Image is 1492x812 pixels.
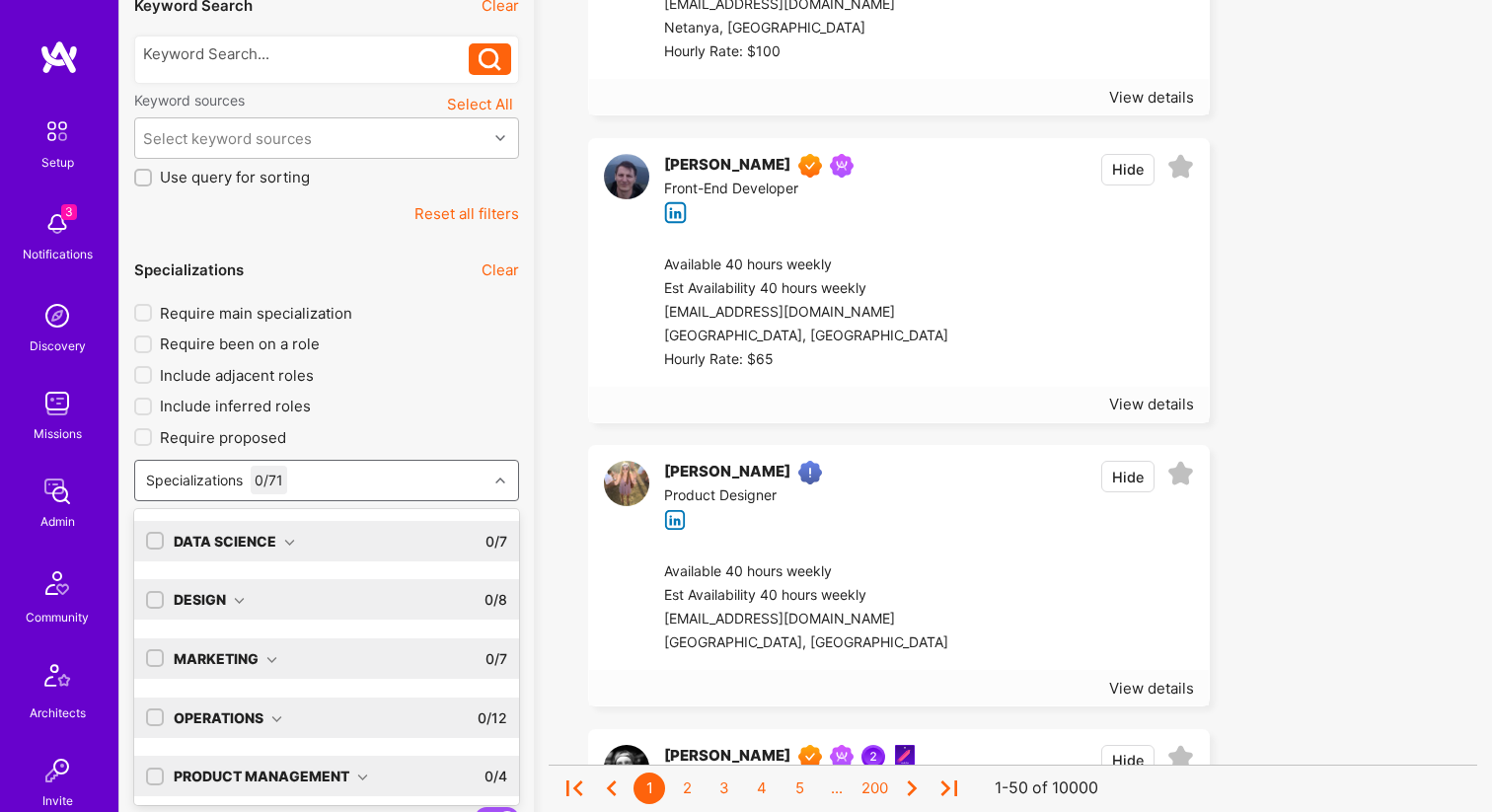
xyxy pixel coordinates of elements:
[798,461,822,484] img: High Potential User
[1109,678,1194,699] div: View details
[160,167,310,187] span: Use query for sorting
[995,778,1098,799] div: 1-50 of 10000
[485,579,507,620] div: 0 / 8
[604,461,649,531] a: User Avatar
[134,91,245,110] label: Keyword sources
[37,296,77,335] img: discovery
[37,472,77,511] img: admin teamwork
[478,698,507,738] div: 0 / 12
[1167,154,1194,181] i: icon EmptyStar
[604,461,649,506] img: User Avatar
[37,204,77,244] img: bell
[664,348,948,372] div: Hourly Rate: $65
[134,259,244,280] div: Specializations
[30,335,86,356] div: Discovery
[664,484,830,508] div: Product Designer
[37,384,77,423] img: teamwork
[146,470,243,490] div: Specializations
[441,91,519,117] button: Select All
[798,745,822,769] img: Exceptional A.Teamer
[664,178,861,201] div: Front-End Developer
[821,773,853,804] div: ...
[664,325,948,348] div: [GEOGRAPHIC_DATA], [GEOGRAPHIC_DATA]
[34,655,81,702] img: Architects
[23,244,93,264] div: Notifications
[830,154,854,178] img: Been on Mission
[664,560,948,584] div: Available 40 hours weekly
[664,461,790,484] div: [PERSON_NAME]
[830,745,854,769] img: Been on Mission
[746,773,778,804] div: 4
[664,631,948,655] div: [GEOGRAPHIC_DATA], [GEOGRAPHIC_DATA]
[664,745,790,769] div: [PERSON_NAME]
[160,333,320,354] span: Require been on a role
[40,511,75,532] div: Admin
[284,537,295,548] i: icon ArrowDown
[1167,461,1194,487] i: icon EmptyStar
[664,608,948,631] div: [EMAIL_ADDRESS][DOMAIN_NAME]
[482,259,519,280] button: Clear
[604,745,649,790] img: User Avatar
[41,152,74,173] div: Setup
[1101,745,1155,776] button: Hide
[495,476,505,485] i: icon Chevron
[39,39,79,75] img: logo
[34,423,82,444] div: Missions
[37,111,78,152] img: setup
[671,773,703,804] div: 2
[234,596,245,607] i: icon ArrowDown
[266,655,277,666] i: icon ArrowDown
[251,466,287,494] div: 0 / 71
[479,48,501,71] i: icon Search
[664,584,948,608] div: Est Availability 40 hours weekly
[271,713,282,724] i: icon ArrowDown
[30,702,86,723] div: Architects
[1109,87,1194,108] div: View details
[174,766,368,786] div: Product Management
[357,773,368,783] i: icon ArrowDown
[485,521,507,561] div: 0 / 7
[42,790,73,811] div: Invite
[1101,461,1155,492] button: Hide
[174,648,277,669] div: Marketing
[495,133,505,143] i: icon Chevron
[634,773,665,804] div: 1
[709,773,740,804] div: 3
[783,773,815,804] div: 5
[414,203,519,224] button: Reset all filters
[160,427,286,448] span: Require proposed
[1109,394,1194,414] div: View details
[34,559,81,607] img: Community
[604,154,649,224] a: User Avatar
[61,204,77,220] span: 3
[143,128,312,149] div: Select keyword sources
[664,254,948,277] div: Available 40 hours weekly
[798,154,822,178] img: Exceptional A.Teamer
[604,154,649,199] img: User Avatar
[664,40,929,64] div: Hourly Rate: $100
[174,531,295,552] div: Data Science
[664,201,687,224] i: icon linkedIn
[893,745,917,769] img: Product Design Guild
[26,607,89,627] div: Community
[485,756,507,796] div: 0 / 4
[174,589,245,610] div: Design
[160,396,311,416] span: Include inferred roles
[1101,154,1155,185] button: Hide
[1167,745,1194,772] i: icon EmptyStar
[664,509,687,532] i: icon linkedIn
[160,365,314,386] span: Include adjacent roles
[174,707,282,728] div: Operations
[37,751,77,790] img: Invite
[664,154,790,178] div: [PERSON_NAME]
[664,277,948,301] div: Est Availability 40 hours weekly
[485,638,507,679] div: 0 / 7
[664,301,948,325] div: [EMAIL_ADDRESS][DOMAIN_NAME]
[858,773,890,804] div: 200
[160,303,352,324] span: Require main specialization
[664,17,929,40] div: Netanya, [GEOGRAPHIC_DATA]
